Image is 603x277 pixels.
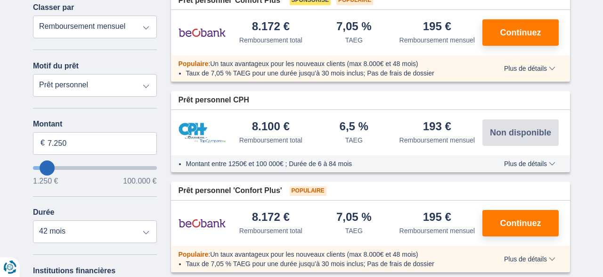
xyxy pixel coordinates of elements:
[33,166,157,170] input: wantToBorrow
[504,256,555,262] span: Plus de détails
[210,251,418,258] span: Un taux avantageux pour les nouveaux clients (max 8.000€ et 48 mois)
[497,255,562,263] button: Plus de détails
[340,121,368,134] div: 6,5 %
[179,185,282,196] span: Prêt personnel 'Confort Plus'
[33,62,79,70] label: Motif du prêt
[423,21,451,34] div: 195 €
[171,59,484,68] div: :
[33,3,74,12] label: Classer par
[482,19,559,46] button: Continuez
[33,177,58,185] span: 1.250 €
[336,211,372,224] div: 7,05 %
[399,226,475,235] div: Remboursement mensuel
[482,210,559,236] button: Continuez
[252,121,290,134] div: 8.100 €
[33,120,157,128] label: Montant
[179,95,249,106] span: Prêt personnel CPH
[423,121,451,134] div: 193 €
[504,65,555,72] span: Plus de détails
[490,128,551,137] span: Non disponible
[179,21,226,44] img: pret personnel Beobank
[179,123,226,143] img: pret personnel CPH Banque
[497,160,562,168] button: Plus de détails
[504,160,555,167] span: Plus de détails
[252,211,290,224] div: 8.172 €
[186,259,477,269] li: Taux de 7,05 % TAEG pour une durée jusqu’à 30 mois inclus; Pas de frais de dossier
[345,226,363,235] div: TAEG
[239,35,302,45] div: Remboursement total
[123,177,156,185] span: 100.000 €
[239,226,302,235] div: Remboursement total
[336,21,372,34] div: 7,05 %
[179,211,226,235] img: pret personnel Beobank
[179,251,209,258] span: Populaire
[171,250,484,259] div: :
[497,65,562,72] button: Plus de détails
[399,35,475,45] div: Remboursement mensuel
[186,159,477,168] li: Montant entre 1250€ et 100 000€ ; Durée de 6 à 84 mois
[500,28,541,37] span: Continuez
[345,135,363,145] div: TAEG
[423,211,451,224] div: 195 €
[210,60,418,67] span: Un taux avantageux pour les nouveaux clients (max 8.000€ et 48 mois)
[399,135,475,145] div: Remboursement mensuel
[500,219,541,227] span: Continuez
[252,21,290,34] div: 8.172 €
[33,267,115,275] label: Institutions financières
[290,186,326,196] span: Populaire
[345,35,363,45] div: TAEG
[482,119,559,146] button: Non disponible
[179,60,209,67] span: Populaire
[186,68,477,78] li: Taux de 7,05 % TAEG pour une durée jusqu’à 30 mois inclus; Pas de frais de dossier
[41,138,45,149] span: €
[239,135,302,145] div: Remboursement total
[33,208,54,217] label: Durée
